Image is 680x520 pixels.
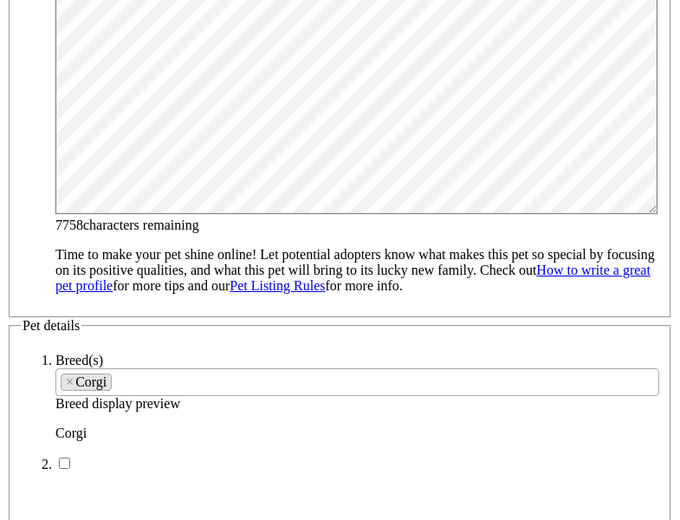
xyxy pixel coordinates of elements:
li: Corgi [61,374,112,391]
p: Time to make your pet shine online! Let potential adopters know what makes this pet so special by... [55,247,659,294]
span: Pet details [23,318,80,333]
a: Pet Listing Rules [230,278,325,293]
p: Corgi [55,426,659,441]
li: Breed display preview [55,353,659,441]
span: 7758 [55,218,83,232]
a: How to write a great pet profile [55,263,651,293]
label: Breed(s) [55,353,103,367]
div: characters remaining [55,218,659,233]
span: × [66,374,74,390]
